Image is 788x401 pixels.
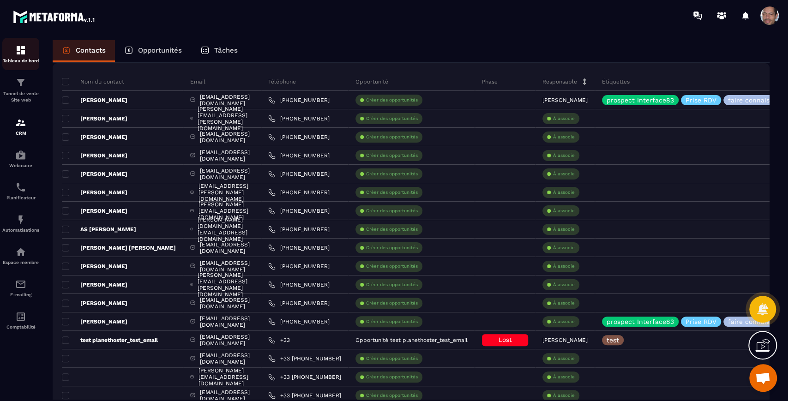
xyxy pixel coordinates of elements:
p: À associe [553,134,575,140]
p: Créer des opportunités [366,189,418,196]
p: [PERSON_NAME] [62,115,127,122]
p: CRM [2,131,39,136]
a: +33 [268,336,290,344]
p: À associe [553,208,575,214]
a: +33 [PHONE_NUMBER] [268,373,341,381]
img: automations [15,150,26,161]
span: Lost [499,336,512,343]
p: test planethoster_test_email [62,336,158,344]
p: Phase [482,78,498,85]
p: À associe [553,374,575,380]
p: [PERSON_NAME] [PERSON_NAME] [62,244,176,251]
a: +33 [PHONE_NUMBER] [268,392,341,399]
img: logo [13,8,96,25]
p: Créer des opportunités [366,171,418,177]
p: À associe [553,355,575,362]
a: Opportunités [115,40,191,62]
p: Tâches [214,46,238,54]
a: automationsautomationsAutomatisations [2,207,39,239]
p: Téléphone [268,78,296,85]
p: Créer des opportunités [366,134,418,140]
a: automationsautomationsEspace membre [2,239,39,272]
p: Créer des opportunités [366,374,418,380]
p: prospect Interface83 [607,318,674,325]
p: À associe [553,189,575,196]
p: Créer des opportunités [366,208,418,214]
p: [PERSON_NAME] [62,281,127,288]
p: Webinaire [2,163,39,168]
p: Créer des opportunités [366,300,418,306]
p: Opportunités [138,46,182,54]
p: Comptabilité [2,324,39,329]
p: À associe [553,318,575,325]
p: Contacts [76,46,106,54]
p: Créer des opportunités [366,245,418,251]
img: scheduler [15,182,26,193]
a: [PHONE_NUMBER] [268,244,330,251]
a: Ouvrir le chat [749,364,777,392]
img: automations [15,214,26,225]
p: faire connaissance [728,97,788,103]
p: À associe [553,263,575,269]
a: +33 [PHONE_NUMBER] [268,355,341,362]
p: Créer des opportunités [366,152,418,159]
a: Tâches [191,40,247,62]
p: Email [190,78,205,85]
img: formation [15,45,26,56]
a: formationformationTableau de bord [2,38,39,70]
img: automations [15,246,26,257]
a: [PHONE_NUMBER] [268,318,330,325]
p: [PERSON_NAME] [62,170,127,178]
p: À associe [553,245,575,251]
p: Étiquettes [602,78,630,85]
a: [PHONE_NUMBER] [268,133,330,141]
a: [PHONE_NUMBER] [268,226,330,233]
p: E-mailing [2,292,39,297]
a: [PHONE_NUMBER] [268,115,330,122]
img: formation [15,77,26,88]
a: [PHONE_NUMBER] [268,299,330,307]
p: À associe [553,300,575,306]
a: Contacts [53,40,115,62]
p: Créer des opportunités [366,355,418,362]
a: [PHONE_NUMBER] [268,96,330,104]
p: prospect Interface83 [607,97,674,103]
p: Planificateur [2,195,39,200]
a: [PHONE_NUMBER] [268,152,330,159]
p: Espace membre [2,260,39,265]
p: Tunnel de vente Site web [2,90,39,103]
p: AS [PERSON_NAME] [62,226,136,233]
p: À associe [553,171,575,177]
p: test [607,337,619,343]
a: [PHONE_NUMBER] [268,170,330,178]
p: Créer des opportunités [366,318,418,325]
img: email [15,279,26,290]
a: [PHONE_NUMBER] [268,189,330,196]
a: formationformationCRM [2,110,39,143]
p: [PERSON_NAME] [62,299,127,307]
p: [PERSON_NAME] [62,263,127,270]
p: À associe [553,281,575,288]
p: [PERSON_NAME] [542,97,588,103]
img: formation [15,117,26,128]
a: [PHONE_NUMBER] [268,263,330,270]
p: Prise RDV [686,318,716,325]
p: Opportunité [355,78,388,85]
a: formationformationTunnel de vente Site web [2,70,39,110]
a: [PHONE_NUMBER] [268,281,330,288]
p: [PERSON_NAME] [62,189,127,196]
p: faire connaissance [728,318,788,325]
p: À associe [553,115,575,122]
p: Créer des opportunités [366,226,418,233]
p: Nom du contact [62,78,124,85]
a: accountantaccountantComptabilité [2,304,39,336]
a: [PHONE_NUMBER] [268,207,330,215]
p: Responsable [542,78,577,85]
p: [PERSON_NAME] [62,318,127,325]
p: Tableau de bord [2,58,39,63]
a: emailemailE-mailing [2,272,39,304]
p: Opportunité test planethoster_test_email [355,337,468,343]
a: automationsautomationsWebinaire [2,143,39,175]
p: [PERSON_NAME] [542,337,588,343]
p: À associe [553,226,575,233]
